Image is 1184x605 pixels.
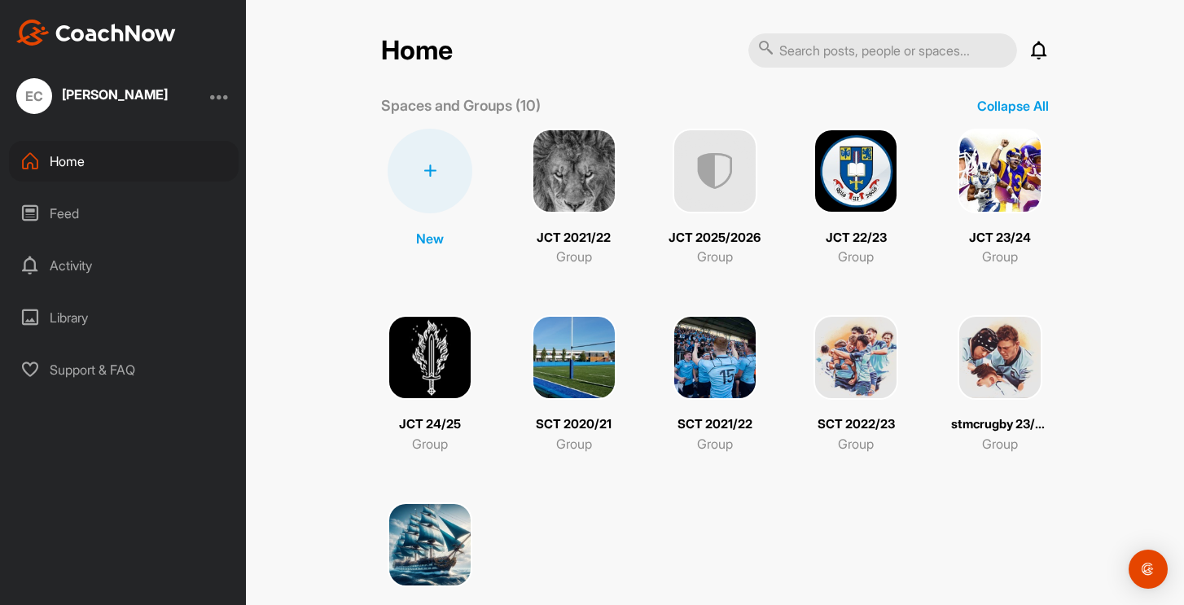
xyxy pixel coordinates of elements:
div: Support & FAQ [9,349,239,390]
img: square_a367c2ee3c5be66887fba2c970bdbe5e.png [532,315,616,400]
div: Open Intercom Messenger [1129,550,1168,589]
p: Group [697,434,733,454]
p: JCT 22/23 [826,229,887,248]
img: square_0f114a6fe6e5bf606450e2753a1ca1db.png [958,315,1042,400]
p: Group [982,247,1018,266]
p: Group [838,247,874,266]
img: CoachNow [16,20,176,46]
div: Activity [9,245,239,286]
p: SCT 2020/21 [536,415,612,434]
p: stmcrugby 23/24 SCT [951,415,1049,434]
p: Group [838,434,874,454]
p: Group [556,247,592,266]
p: JCT 23/24 [969,229,1031,248]
p: SCT 2021/22 [678,415,752,434]
div: Home [9,141,239,182]
p: JCT 2025/2026 [669,229,761,248]
p: Group [697,247,733,266]
a: SCT 2020/21Group [528,315,620,453]
img: square_b90eb15de67f1eefe0b0b21331d9e02f.png [958,129,1042,213]
a: JCT 23/24Group [951,129,1049,266]
h2: Home [381,35,453,67]
a: JCT 2021/22Group [528,129,620,266]
input: Search posts, people or spaces... [748,33,1017,68]
p: Group [982,434,1018,454]
a: SCT 2022/23Group [810,315,902,453]
img: square_082079f112c3673e1f129100a53fe484.png [388,315,472,400]
p: Collapse All [977,96,1049,116]
a: SCT 2021/22Group [669,315,761,453]
div: [PERSON_NAME] [62,88,168,101]
img: uAAAAAElFTkSuQmCC [673,129,757,213]
p: JCT 2021/22 [537,229,611,248]
img: square_c67fddffad1b8a53d8c43408d31d5b93.png [813,315,898,400]
div: EC [16,78,52,114]
p: SCT 2022/23 [818,415,895,434]
img: square_45913ad43c11967a173d36a23e8187ca.png [532,129,616,213]
p: Spaces and Groups (10) [381,94,541,116]
p: Group [412,434,448,454]
p: JCT 24/25 [399,415,461,434]
a: stmcrugby 23/24 SCTGroup [951,315,1049,453]
a: JCT 2025/2026Group [669,129,761,266]
p: Group [556,434,592,454]
img: square_c18fa19662f32551949210ba4dda8dc4.png [813,129,898,213]
img: square_f429f64e97ee5e6321d621dd056d3411.png [388,502,472,587]
p: New [416,229,444,248]
div: Feed [9,193,239,234]
a: JCT 24/25Group [381,315,479,453]
img: square_e2f2a96e89a8abea0d10816fe85a9786.png [673,315,757,400]
a: JCT 22/23Group [810,129,902,266]
div: Library [9,297,239,338]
